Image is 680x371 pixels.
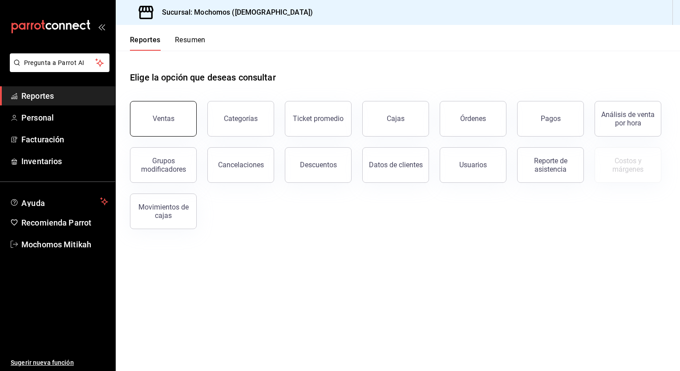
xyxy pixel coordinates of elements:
[207,147,274,183] button: Cancelaciones
[517,147,584,183] button: Reporte de asistencia
[285,101,352,137] button: Ticket promedio
[459,161,487,169] div: Usuarios
[136,203,191,220] div: Movimientos de cajas
[21,217,108,229] span: Recomienda Parrot
[595,101,661,137] button: Análisis de venta por hora
[136,157,191,173] div: Grupos modificadores
[207,101,274,137] button: Categorías
[130,71,276,84] h1: Elige la opción que deseas consultar
[224,114,258,123] div: Categorías
[218,161,264,169] div: Cancelaciones
[595,147,661,183] button: Contrata inventarios para ver este reporte
[21,238,108,250] span: Mochomos Mitikah
[21,155,108,167] span: Inventarios
[517,101,584,137] button: Pagos
[10,53,109,72] button: Pregunta a Parrot AI
[24,58,96,68] span: Pregunta a Parrot AI
[21,196,97,207] span: Ayuda
[600,110,656,127] div: Análisis de venta por hora
[98,23,105,30] button: open_drawer_menu
[130,194,197,229] button: Movimientos de cajas
[21,133,108,145] span: Facturación
[11,358,108,367] span: Sugerir nueva función
[440,101,506,137] button: Órdenes
[21,90,108,102] span: Reportes
[300,161,337,169] div: Descuentos
[387,114,405,123] div: Cajas
[285,147,352,183] button: Descuentos
[541,114,561,123] div: Pagos
[362,101,429,137] button: Cajas
[175,36,206,51] button: Resumen
[153,114,174,123] div: Ventas
[130,36,161,51] button: Reportes
[600,157,656,173] div: Costos y márgenes
[6,65,109,74] a: Pregunta a Parrot AI
[440,147,506,183] button: Usuarios
[362,147,429,183] button: Datos de clientes
[130,101,197,137] button: Ventas
[523,157,578,173] div: Reporte de asistencia
[130,147,197,183] button: Grupos modificadores
[369,161,423,169] div: Datos de clientes
[460,114,486,123] div: Órdenes
[130,36,206,51] div: navigation tabs
[155,7,313,18] h3: Sucursal: Mochomos ([DEMOGRAPHIC_DATA])
[21,112,108,124] span: Personal
[293,114,344,123] div: Ticket promedio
